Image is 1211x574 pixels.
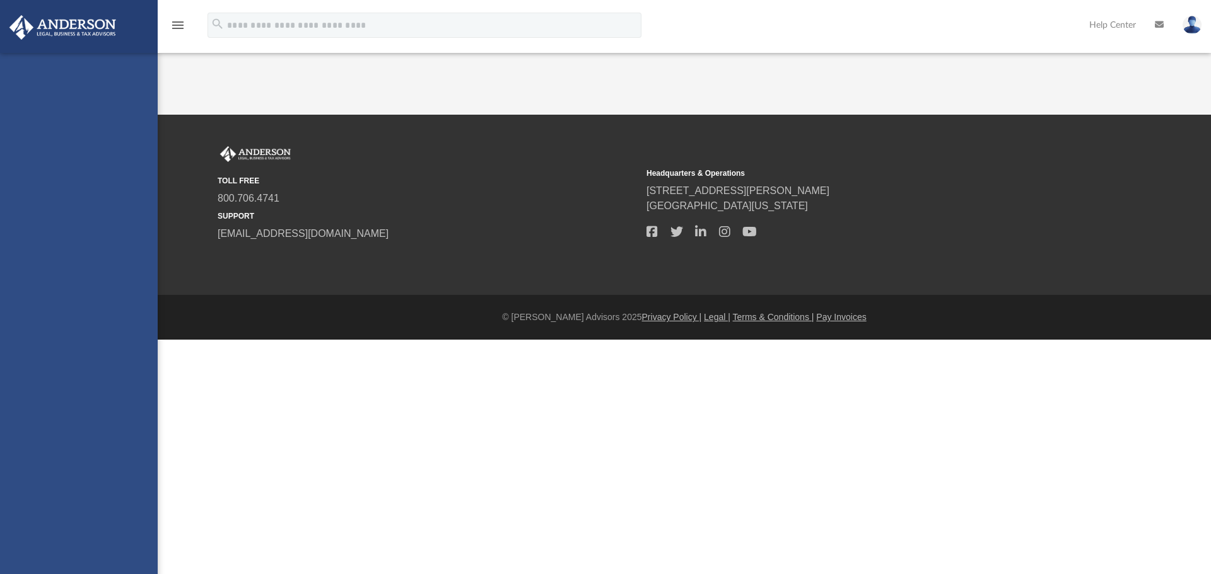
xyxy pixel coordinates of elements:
img: User Pic [1183,16,1202,34]
a: [STREET_ADDRESS][PERSON_NAME] [646,185,829,196]
small: SUPPORT [218,210,638,222]
i: menu [170,18,185,33]
a: Pay Invoices [816,312,866,322]
div: © [PERSON_NAME] Advisors 2025 [158,311,1211,324]
a: Terms & Conditions | [733,312,814,322]
a: menu [170,24,185,33]
a: [GEOGRAPHIC_DATA][US_STATE] [646,200,808,211]
img: Anderson Advisors Platinum Portal [6,15,120,40]
a: Privacy Policy | [642,312,702,322]
small: TOLL FREE [218,175,638,187]
i: search [211,17,225,31]
img: Anderson Advisors Platinum Portal [218,146,293,163]
a: 800.706.4741 [218,193,279,204]
a: [EMAIL_ADDRESS][DOMAIN_NAME] [218,228,389,239]
a: Legal | [704,312,730,322]
small: Headquarters & Operations [646,168,1067,179]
